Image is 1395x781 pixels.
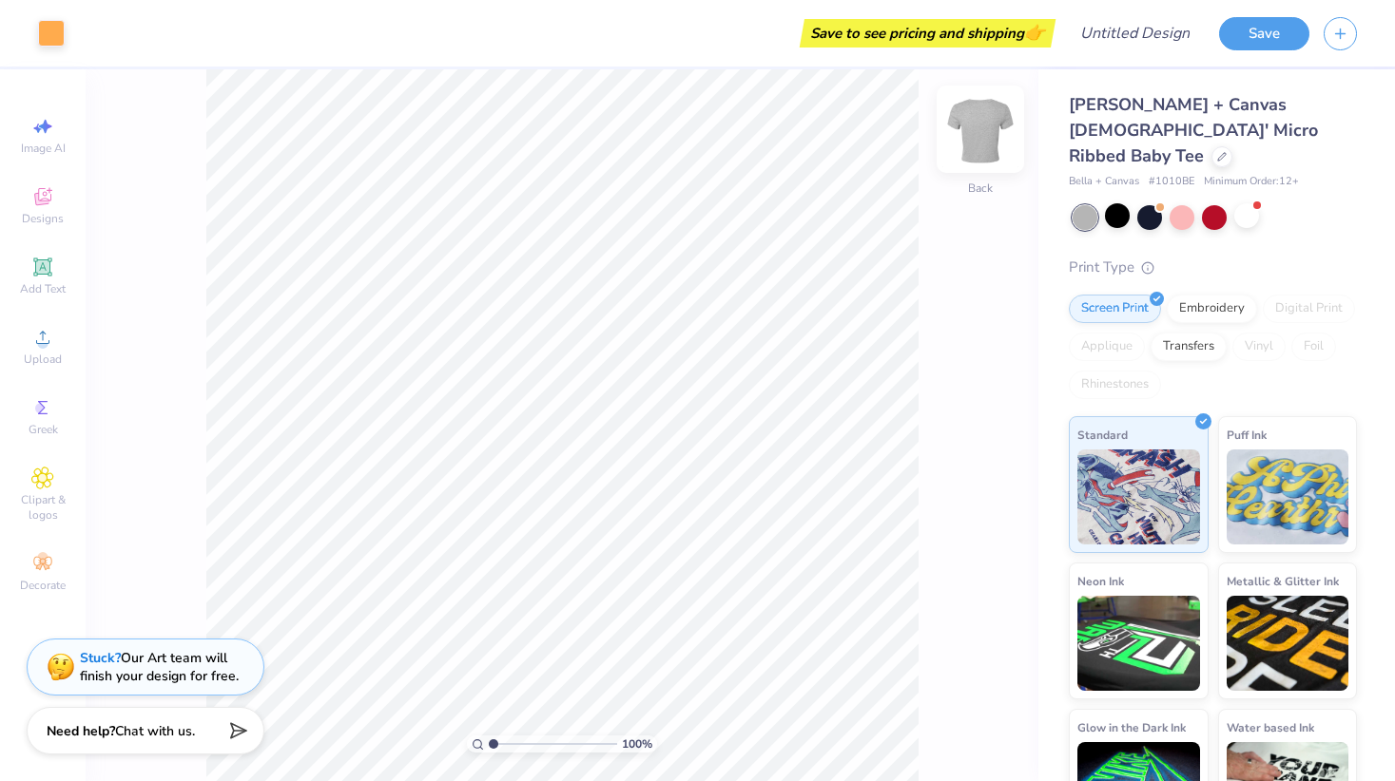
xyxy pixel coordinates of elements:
span: Neon Ink [1077,571,1124,591]
span: Upload [24,352,62,367]
span: # 1010BE [1149,174,1194,190]
span: Decorate [20,578,66,593]
span: 100 % [622,735,652,752]
div: Transfers [1151,333,1227,361]
span: Metallic & Glitter Ink [1227,571,1339,591]
span: Add Text [20,281,66,296]
div: Our Art team will finish your design for free. [80,649,239,685]
strong: Stuck? [80,649,121,667]
div: Print Type [1069,257,1357,278]
span: Water based Ink [1227,717,1314,737]
span: Greek [29,422,58,437]
img: Metallic & Glitter Ink [1227,596,1349,691]
div: Applique [1069,333,1145,361]
img: Puff Ink [1227,449,1349,544]
div: Digital Print [1263,295,1355,323]
span: Puff Ink [1227,425,1267,445]
span: Designs [22,211,64,226]
img: Standard [1077,449,1200,544]
div: Vinyl [1232,333,1286,361]
div: Rhinestones [1069,371,1161,399]
input: Untitled Design [1065,14,1205,52]
div: Save to see pricing and shipping [804,19,1051,48]
span: Standard [1077,425,1128,445]
button: Save [1219,17,1309,50]
strong: Need help? [47,722,115,740]
img: Neon Ink [1077,596,1200,691]
span: Chat with us. [115,722,195,740]
span: Clipart & logos [10,492,76,523]
div: Back [968,180,993,197]
span: Image AI [21,141,66,156]
div: Foil [1291,333,1336,361]
span: [PERSON_NAME] + Canvas [DEMOGRAPHIC_DATA]' Micro Ribbed Baby Tee [1069,93,1318,167]
img: Back [942,91,1018,167]
span: Minimum Order: 12 + [1204,174,1299,190]
span: Glow in the Dark Ink [1077,717,1186,737]
div: Screen Print [1069,295,1161,323]
span: 👉 [1024,21,1045,44]
div: Embroidery [1167,295,1257,323]
span: Bella + Canvas [1069,174,1139,190]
